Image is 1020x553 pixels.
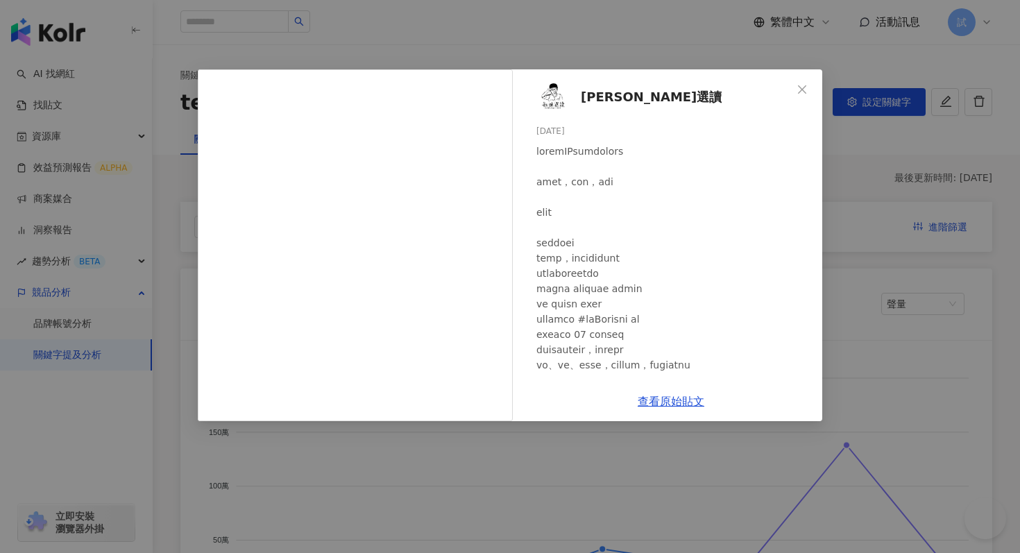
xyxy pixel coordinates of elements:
[638,395,704,408] a: 查看原始貼文
[536,80,570,114] img: KOL Avatar
[581,87,722,107] span: [PERSON_NAME]選讀
[536,125,811,138] div: [DATE]
[788,76,816,103] button: Close
[797,84,808,95] span: close
[536,80,792,114] a: KOL Avatar[PERSON_NAME]選讀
